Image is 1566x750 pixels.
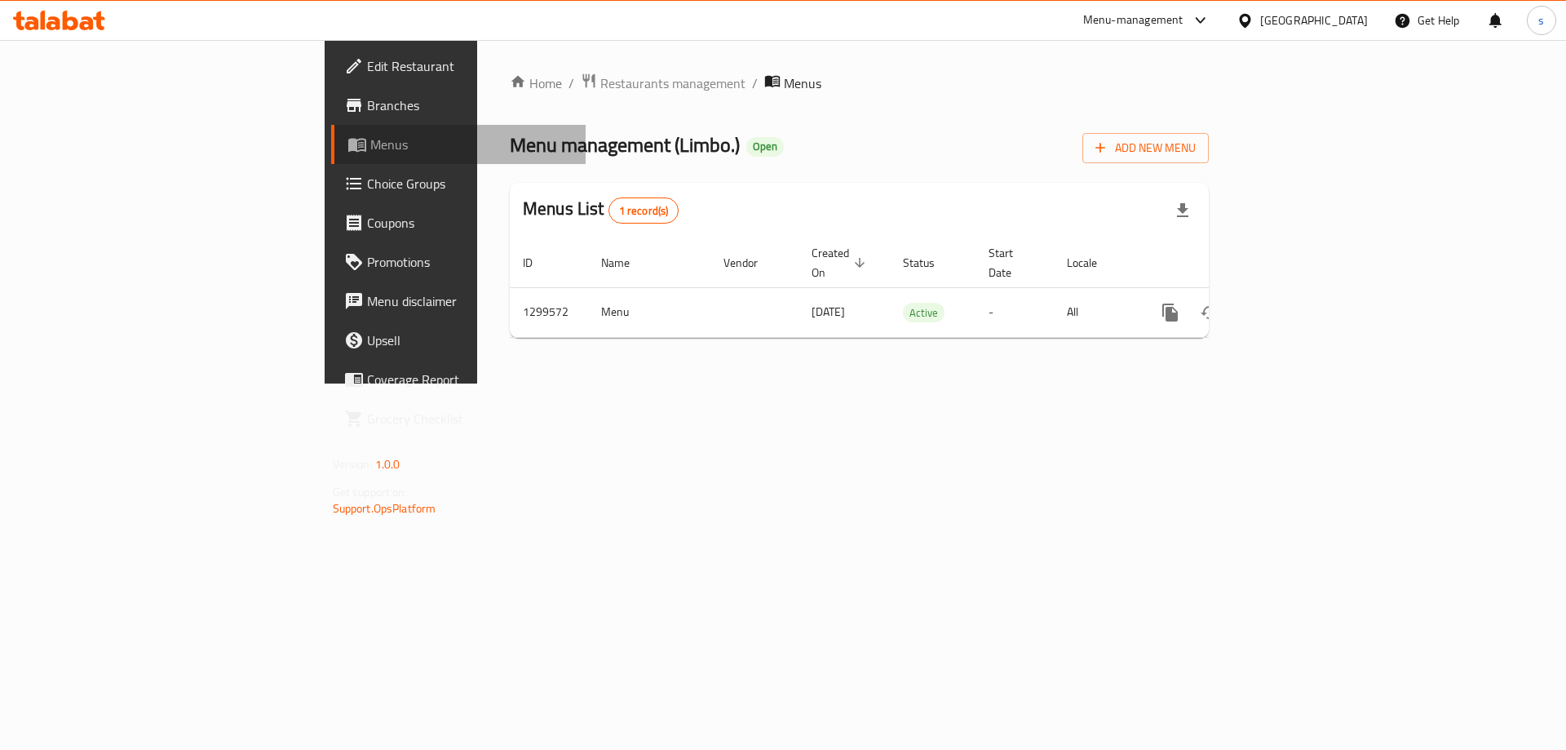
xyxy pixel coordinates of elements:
a: Choice Groups [331,164,586,203]
span: Menus [784,73,821,93]
div: Total records count [608,197,679,224]
a: Grocery Checklist [331,399,586,438]
span: Active [903,304,944,322]
td: - [975,287,1054,337]
a: Restaurants management [581,73,745,94]
span: Name [601,253,651,273]
span: Created On [812,243,870,282]
span: Coverage Report [367,370,573,389]
span: Open [746,140,784,153]
span: 1 record(s) [609,203,679,219]
span: Version: [333,454,373,475]
a: Branches [331,86,586,125]
span: Branches [367,95,573,115]
span: Menus [370,135,573,154]
span: ID [523,253,554,273]
a: Edit Restaurant [331,47,586,86]
span: Edit Restaurant [367,56,573,76]
span: Add New Menu [1095,138,1196,158]
td: Menu [588,287,710,337]
span: Menu management ( Limbo. ) [510,126,740,163]
a: Promotions [331,242,586,282]
span: 1.0.0 [375,454,400,475]
li: / [752,73,758,93]
h2: Menus List [523,197,679,224]
a: Upsell [331,321,586,360]
button: Add New Menu [1082,133,1209,163]
a: Support.OpsPlatform [333,498,436,519]
td: All [1054,287,1138,337]
span: Coupons [367,213,573,233]
span: s [1538,11,1544,29]
span: Start Date [989,243,1034,282]
span: Menu disclaimer [367,291,573,311]
span: Choice Groups [367,174,573,193]
div: Open [746,137,784,157]
span: Upsell [367,331,573,350]
div: [GEOGRAPHIC_DATA] [1260,11,1368,29]
span: Promotions [367,252,573,272]
button: Change Status [1190,293,1229,332]
a: Coverage Report [331,360,586,399]
span: Status [903,253,956,273]
a: Menu disclaimer [331,282,586,321]
span: [DATE] [812,301,845,322]
div: Menu-management [1083,11,1183,30]
div: Export file [1163,191,1202,230]
button: more [1151,293,1190,332]
span: Vendor [723,253,779,273]
span: Locale [1067,253,1118,273]
span: Get support on: [333,482,408,503]
nav: breadcrumb [510,73,1209,94]
span: Restaurants management [600,73,745,93]
span: Grocery Checklist [367,409,573,428]
table: enhanced table [510,238,1320,338]
th: Actions [1138,238,1320,288]
a: Menus [331,125,586,164]
a: Coupons [331,203,586,242]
